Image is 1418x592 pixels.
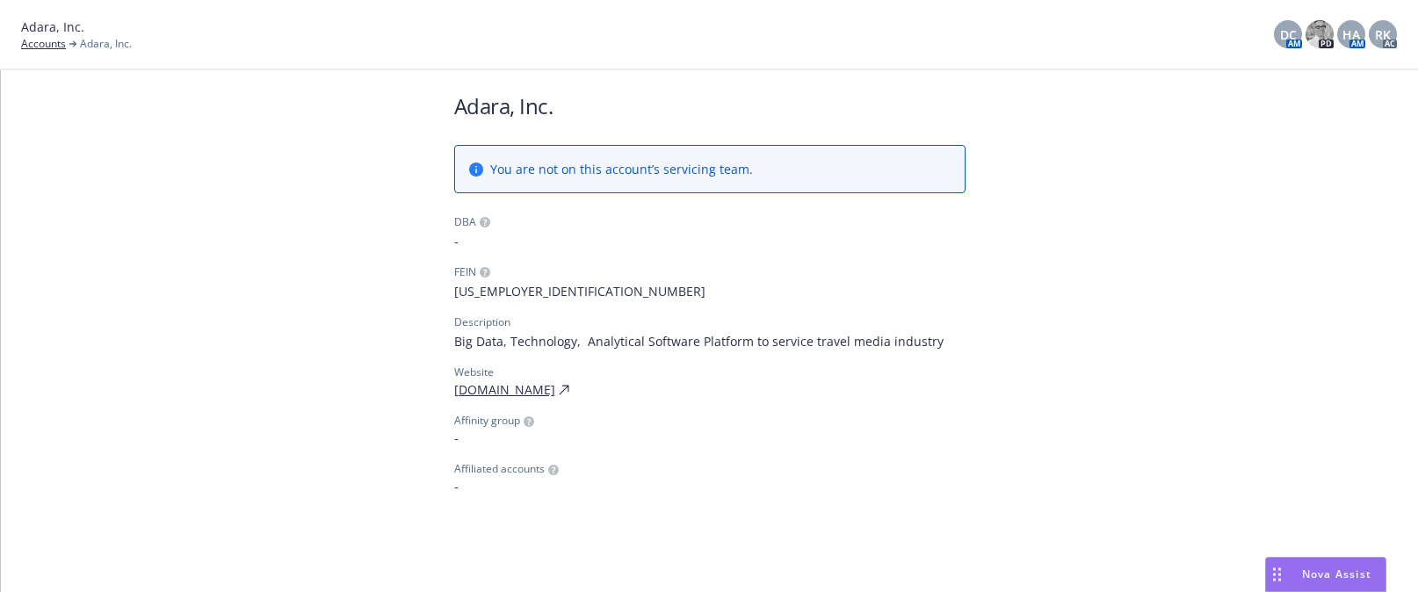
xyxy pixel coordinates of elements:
[80,36,132,52] span: Adara, Inc.
[1302,567,1371,581] span: Nova Assist
[1306,20,1334,48] img: photo
[454,429,966,447] span: -
[454,91,966,120] h1: Adara, Inc.
[454,365,966,380] div: Website
[454,282,966,300] span: [US_EMPLOYER_IDENTIFICATION_NUMBER]
[1342,25,1360,44] span: HA
[490,160,753,178] span: You are not on this account’s servicing team.
[21,36,66,52] a: Accounts
[454,314,510,330] div: Description
[454,232,966,250] span: -
[21,18,84,36] span: Adara, Inc.
[454,461,545,477] span: Affiliated accounts
[454,413,520,429] span: Affinity group
[1375,25,1391,44] span: RK
[454,477,966,495] span: -
[454,380,555,399] a: [DOMAIN_NAME]
[1266,558,1288,591] div: Drag to move
[1280,25,1297,44] span: DC
[454,214,476,230] div: DBA
[1265,557,1386,592] button: Nova Assist
[454,332,966,350] span: Big Data, Technology, Analytical Software Platform to service travel media industry
[454,264,476,280] div: FEIN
